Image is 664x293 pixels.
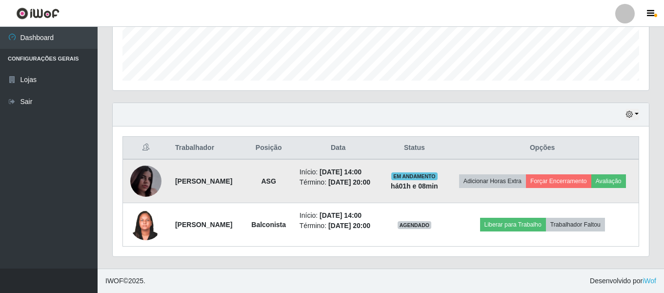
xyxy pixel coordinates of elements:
[294,137,383,160] th: Data
[398,221,432,229] span: AGENDADO
[130,199,161,251] img: 1623953231817.jpeg
[262,177,276,185] strong: ASG
[105,277,123,285] span: IWOF
[526,174,591,188] button: Forçar Encerramento
[320,211,362,219] time: [DATE] 14:00
[130,153,161,209] img: 1746570800358.jpeg
[16,7,60,20] img: CoreUI Logo
[175,177,232,185] strong: [PERSON_NAME]
[300,221,377,231] li: Término:
[300,177,377,188] li: Término:
[391,172,438,180] span: EM ANDAMENTO
[459,174,526,188] button: Adicionar Horas Extra
[300,210,377,221] li: Início:
[169,137,244,160] th: Trabalhador
[328,222,370,230] time: [DATE] 20:00
[382,137,446,160] th: Status
[446,137,639,160] th: Opções
[320,168,362,176] time: [DATE] 14:00
[546,218,605,231] button: Trabalhador Faltou
[391,182,438,190] strong: há 01 h e 08 min
[300,167,377,177] li: Início:
[251,221,286,229] strong: Balconista
[244,137,294,160] th: Posição
[643,277,656,285] a: iWof
[590,276,656,286] span: Desenvolvido por
[328,178,370,186] time: [DATE] 20:00
[480,218,546,231] button: Liberar para Trabalho
[105,276,145,286] span: © 2025 .
[591,174,626,188] button: Avaliação
[175,221,232,229] strong: [PERSON_NAME]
